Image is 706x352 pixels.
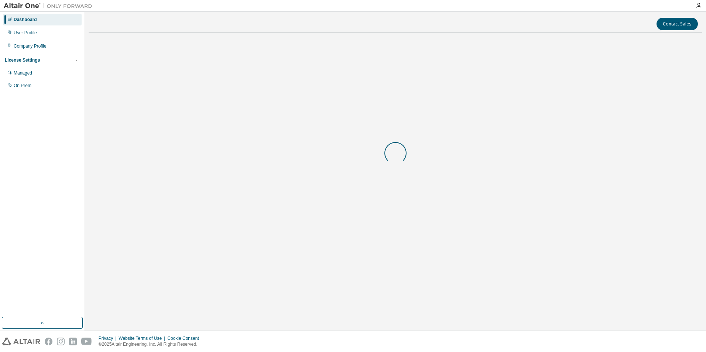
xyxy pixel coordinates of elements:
div: Company Profile [14,43,47,49]
img: facebook.svg [45,338,52,345]
img: linkedin.svg [69,338,77,345]
div: User Profile [14,30,37,36]
div: On Prem [14,83,31,89]
p: © 2025 Altair Engineering, Inc. All Rights Reserved. [99,341,203,348]
img: instagram.svg [57,338,65,345]
div: Managed [14,70,32,76]
div: Cookie Consent [167,335,203,341]
div: Dashboard [14,17,37,23]
div: Privacy [99,335,119,341]
img: Altair One [4,2,96,10]
div: Website Terms of Use [119,335,167,341]
img: altair_logo.svg [2,338,40,345]
button: Contact Sales [657,18,698,30]
img: youtube.svg [81,338,92,345]
div: License Settings [5,57,40,63]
